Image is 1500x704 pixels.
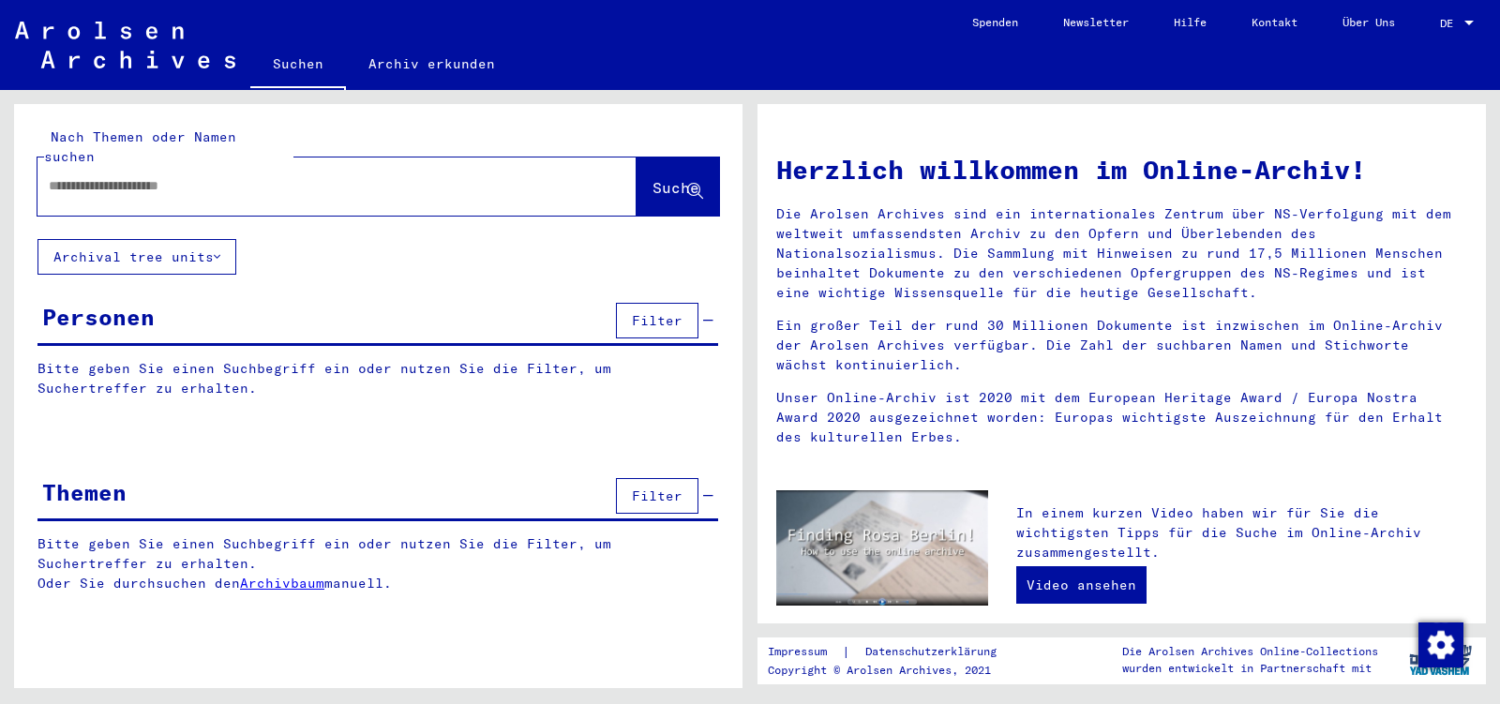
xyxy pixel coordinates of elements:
a: Suchen [250,41,346,90]
span: Suche [652,178,699,197]
p: Die Arolsen Archives sind ein internationales Zentrum über NS-Verfolgung mit dem weltweit umfasse... [776,204,1467,303]
p: Unser Online-Archiv ist 2020 mit dem European Heritage Award / Europa Nostra Award 2020 ausgezeic... [776,388,1467,447]
p: Bitte geben Sie einen Suchbegriff ein oder nutzen Sie die Filter, um Suchertreffer zu erhalten. O... [37,534,719,593]
img: Arolsen_neg.svg [15,22,235,68]
button: Suche [637,157,719,216]
h1: Herzlich willkommen im Online-Archiv! [776,150,1467,189]
a: Archiv erkunden [346,41,517,86]
img: Zustimmung ändern [1418,622,1463,667]
span: DE [1440,17,1461,30]
a: Video ansehen [1016,566,1147,604]
button: Archival tree units [37,239,236,275]
p: Bitte geben Sie einen Suchbegriff ein oder nutzen Sie die Filter, um Suchertreffer zu erhalten. [37,359,718,398]
div: Personen [42,300,155,334]
span: Filter [632,487,682,504]
a: Impressum [768,642,842,662]
a: Archivbaum [240,575,324,592]
p: Die Arolsen Archives Online-Collections [1122,643,1378,660]
div: Themen [42,475,127,509]
img: video.jpg [776,490,988,606]
p: Copyright © Arolsen Archives, 2021 [768,662,1019,679]
img: yv_logo.png [1405,637,1476,683]
mat-label: Nach Themen oder Namen suchen [44,128,236,165]
span: Filter [632,312,682,329]
p: Ein großer Teil der rund 30 Millionen Dokumente ist inzwischen im Online-Archiv der Arolsen Archi... [776,316,1467,375]
div: | [768,642,1019,662]
p: In einem kurzen Video haben wir für Sie die wichtigsten Tipps für die Suche im Online-Archiv zusa... [1016,503,1467,562]
button: Filter [616,303,698,338]
button: Filter [616,478,698,514]
p: wurden entwickelt in Partnerschaft mit [1122,660,1378,677]
a: Datenschutzerklärung [850,642,1019,662]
